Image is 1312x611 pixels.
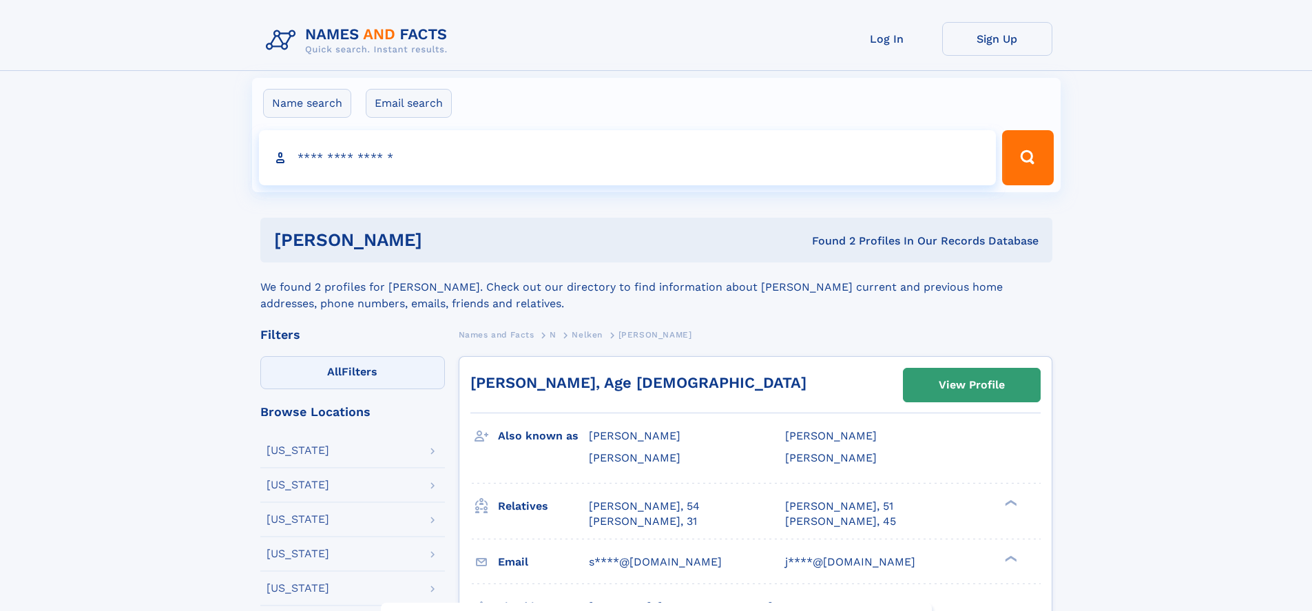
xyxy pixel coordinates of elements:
[589,451,680,464] span: [PERSON_NAME]
[1001,498,1018,507] div: ❯
[260,22,459,59] img: Logo Names and Facts
[618,330,692,340] span: [PERSON_NAME]
[939,369,1005,401] div: View Profile
[260,406,445,418] div: Browse Locations
[470,374,806,391] a: [PERSON_NAME], Age [DEMOGRAPHIC_DATA]
[459,326,534,343] a: Names and Facts
[498,424,589,448] h3: Also known as
[366,89,452,118] label: Email search
[572,326,603,343] a: Nelken
[259,130,997,185] input: search input
[260,356,445,389] label: Filters
[572,330,603,340] span: Nelken
[589,429,680,442] span: [PERSON_NAME]
[785,429,877,442] span: [PERSON_NAME]
[1001,554,1018,563] div: ❯
[267,514,329,525] div: [US_STATE]
[550,326,556,343] a: N
[785,451,877,464] span: [PERSON_NAME]
[267,479,329,490] div: [US_STATE]
[263,89,351,118] label: Name search
[267,548,329,559] div: [US_STATE]
[785,499,893,514] a: [PERSON_NAME], 51
[942,22,1052,56] a: Sign Up
[1002,130,1053,185] button: Search Button
[260,329,445,341] div: Filters
[267,445,329,456] div: [US_STATE]
[327,365,342,378] span: All
[832,22,942,56] a: Log In
[274,231,617,249] h1: [PERSON_NAME]
[904,369,1040,402] a: View Profile
[498,495,589,518] h3: Relatives
[267,583,329,594] div: [US_STATE]
[589,514,697,529] a: [PERSON_NAME], 31
[498,550,589,574] h3: Email
[550,330,556,340] span: N
[589,499,700,514] a: [PERSON_NAME], 54
[617,234,1039,249] div: Found 2 Profiles In Our Records Database
[260,262,1052,312] div: We found 2 profiles for [PERSON_NAME]. Check out our directory to find information about [PERSON_...
[785,514,896,529] a: [PERSON_NAME], 45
